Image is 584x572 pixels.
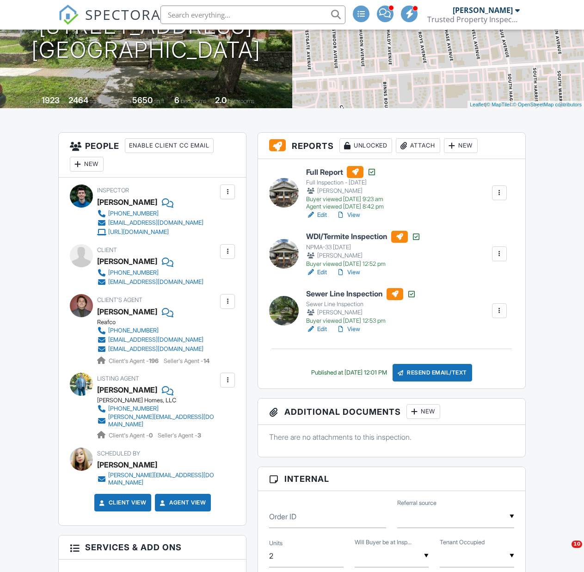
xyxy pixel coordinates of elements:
[513,102,582,107] a: © OpenStreetMap contributors
[97,450,140,457] span: Scheduled By
[97,413,218,428] a: [PERSON_NAME][EMAIL_ADDRESS][DOMAIN_NAME]
[97,209,203,218] a: [PHONE_NUMBER]
[306,308,416,317] div: [PERSON_NAME]
[258,399,525,425] h3: Additional Documents
[470,102,485,107] a: Leaflet
[149,432,153,439] strong: 0
[149,357,159,364] strong: 196
[269,539,283,547] label: Units
[97,195,157,209] div: [PERSON_NAME]
[269,545,343,567] input: Units
[90,98,103,105] span: sq. ft.
[181,98,206,105] span: bedrooms
[98,498,147,507] a: Client View
[58,5,79,25] img: The Best Home Inspection Software - Spectora
[427,15,520,24] div: Trusted Property Inspections, LLC
[396,138,440,153] div: Attach
[453,6,513,15] div: [PERSON_NAME]
[228,98,254,105] span: bathrooms
[339,138,392,153] div: Unlocked
[158,498,206,507] a: Agent View
[97,344,203,354] a: [EMAIL_ADDRESS][DOMAIN_NAME]
[68,95,88,105] div: 2464
[160,6,345,24] input: Search everything...
[59,535,246,560] h3: Services & Add ons
[31,14,261,63] h1: [STREET_ADDRESS] [GEOGRAPHIC_DATA]
[59,133,246,178] h3: People
[111,98,131,105] span: Lot Size
[70,157,104,172] div: New
[215,95,227,105] div: 2.0
[336,325,360,334] a: View
[336,268,360,277] a: View
[97,246,117,253] span: Client
[97,335,203,344] a: [EMAIL_ADDRESS][DOMAIN_NAME]
[42,95,60,105] div: 1923
[486,102,511,107] a: © MapTiler
[108,269,159,277] div: [PHONE_NUMBER]
[109,432,154,439] span: Client's Agent -
[97,268,203,277] a: [PHONE_NUMBER]
[572,541,582,548] span: 10
[306,288,416,325] a: Sewer Line Inspection Sewer Line Inspection [PERSON_NAME] Buyer viewed [DATE] 12:53 pm
[336,210,360,220] a: View
[97,277,203,287] a: [EMAIL_ADDRESS][DOMAIN_NAME]
[108,228,169,236] div: [URL][DOMAIN_NAME]
[108,327,159,334] div: [PHONE_NUMBER]
[108,210,159,217] div: [PHONE_NUMBER]
[108,278,203,286] div: [EMAIL_ADDRESS][DOMAIN_NAME]
[132,95,153,105] div: 5650
[306,301,416,308] div: Sewer Line Inspection
[97,228,203,237] a: [URL][DOMAIN_NAME]
[553,541,575,563] iframe: Intercom live chat
[355,538,412,547] label: Will Buyer be at Inspection
[406,404,440,419] div: New
[306,317,416,325] div: Buyer viewed [DATE] 12:53 pm
[174,95,179,105] div: 6
[97,458,157,472] div: [PERSON_NAME]
[393,364,472,381] div: Resend Email/Text
[97,296,142,303] span: Client's Agent
[306,244,421,251] div: NPMA-33 [DATE]
[97,375,139,382] span: Listing Agent
[97,472,218,486] a: [PERSON_NAME][EMAIL_ADDRESS][DOMAIN_NAME]
[197,432,201,439] strong: 3
[108,336,203,344] div: [EMAIL_ADDRESS][DOMAIN_NAME]
[306,288,416,300] h6: Sewer Line Inspection
[311,369,387,376] div: Published at [DATE] 12:01 PM
[58,12,161,32] a: SPECTORA
[306,203,384,210] div: Agent viewed [DATE] 8:42 pm
[444,138,478,153] div: New
[306,268,327,277] a: Edit
[306,210,327,220] a: Edit
[258,133,525,159] h3: Reports
[306,166,384,178] h6: Full Report
[97,397,225,404] div: [PERSON_NAME] Homes, LLC
[306,251,421,260] div: [PERSON_NAME]
[306,325,327,334] a: Edit
[269,511,296,522] label: Order ID
[97,254,157,268] div: [PERSON_NAME]
[306,231,421,243] h6: WDI/Termite Inspection
[164,357,209,364] span: Seller's Agent -
[97,404,218,413] a: [PHONE_NUMBER]
[108,405,159,412] div: [PHONE_NUMBER]
[203,357,209,364] strong: 14
[440,538,485,547] label: Tenant Occupied
[109,357,160,364] span: Client's Agent -
[306,260,421,268] div: Buyer viewed [DATE] 12:52 pm
[97,305,157,319] a: [PERSON_NAME]
[108,219,203,227] div: [EMAIL_ADDRESS][DOMAIN_NAME]
[97,319,211,326] div: Reafco
[30,98,40,105] span: Built
[258,467,525,491] h3: Internal
[306,179,384,186] div: Full Inspection - [DATE]
[108,472,218,486] div: [PERSON_NAME][EMAIL_ADDRESS][DOMAIN_NAME]
[108,345,203,353] div: [EMAIL_ADDRESS][DOMAIN_NAME]
[154,98,166,105] span: sq.ft.
[97,383,157,397] a: [PERSON_NAME]
[467,101,584,109] div: |
[306,196,384,203] div: Buyer viewed [DATE] 9:23 am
